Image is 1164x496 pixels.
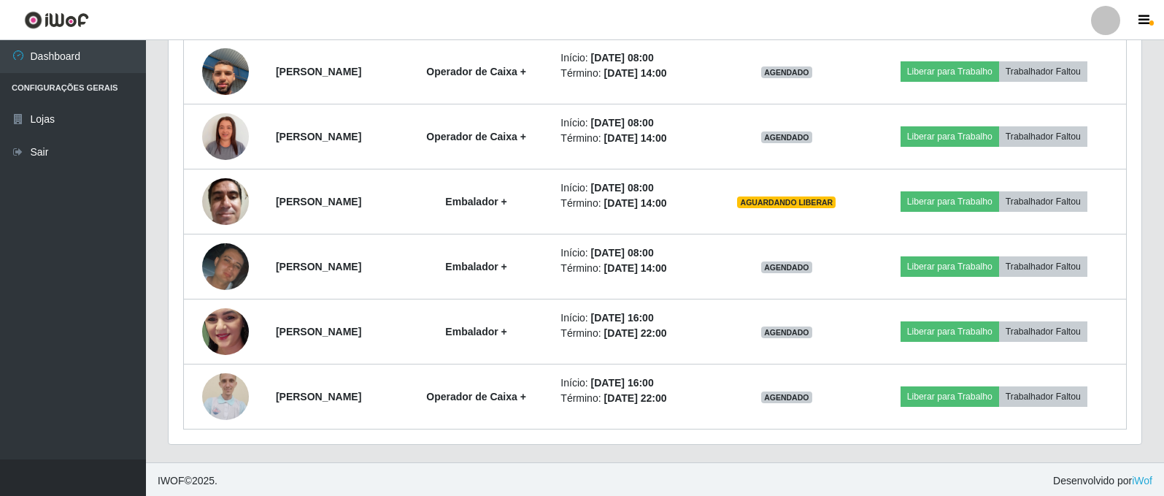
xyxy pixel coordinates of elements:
[560,261,703,276] li: Término:
[445,261,506,272] strong: Embalador +
[999,256,1087,277] button: Trabalhador Faltou
[560,115,703,131] li: Início:
[1053,473,1152,489] span: Desenvolvido por
[560,391,703,406] li: Término:
[591,52,654,64] time: [DATE] 08:00
[560,310,703,326] li: Início:
[901,386,999,407] button: Liberar para Trabalho
[202,30,249,113] img: 1752607957253.jpeg
[901,126,999,147] button: Liberar para Trabalho
[560,245,703,261] li: Início:
[276,196,361,207] strong: [PERSON_NAME]
[445,196,506,207] strong: Embalador +
[560,375,703,391] li: Início:
[604,67,666,79] time: [DATE] 14:00
[999,61,1087,82] button: Trabalhador Faltou
[737,197,836,208] span: AGUARDANDO LIBERAR
[761,262,812,273] span: AGENDADO
[276,131,361,142] strong: [PERSON_NAME]
[276,326,361,337] strong: [PERSON_NAME]
[761,131,812,143] span: AGENDADO
[761,66,812,78] span: AGENDADO
[761,392,812,403] span: AGENDADO
[560,50,703,66] li: Início:
[202,95,249,178] img: 1753123377364.jpeg
[591,182,654,194] time: [DATE] 08:00
[560,196,703,211] li: Término:
[276,391,361,402] strong: [PERSON_NAME]
[560,66,703,81] li: Término:
[604,132,666,144] time: [DATE] 14:00
[761,327,812,338] span: AGENDADO
[591,312,654,324] time: [DATE] 16:00
[604,262,666,274] time: [DATE] 14:00
[426,391,526,402] strong: Operador de Caixa +
[560,180,703,196] li: Início:
[901,61,999,82] button: Liberar para Trabalho
[604,392,666,404] time: [DATE] 22:00
[591,247,654,259] time: [DATE] 08:00
[999,321,1087,342] button: Trabalhador Faltou
[901,321,999,342] button: Liberar para Trabalho
[24,11,89,29] img: CoreUI Logo
[426,66,526,77] strong: Operador de Caixa +
[999,386,1087,407] button: Trabalhador Faltou
[426,131,526,142] strong: Operador de Caixa +
[445,326,506,337] strong: Embalador +
[604,327,666,339] time: [DATE] 22:00
[999,191,1087,212] button: Trabalhador Faltou
[1132,475,1152,487] a: iWof
[202,170,249,232] img: 1606512880080.jpeg
[591,377,654,389] time: [DATE] 16:00
[560,326,703,341] li: Término:
[276,261,361,272] strong: [PERSON_NAME]
[604,197,666,209] time: [DATE] 14:00
[202,280,249,384] img: 1754158372592.jpeg
[901,191,999,212] button: Liberar para Trabalho
[901,256,999,277] button: Liberar para Trabalho
[202,243,249,291] img: 1755107121932.jpeg
[202,365,249,428] img: 1672088363054.jpeg
[560,131,703,146] li: Término:
[158,475,185,487] span: IWOF
[591,117,654,129] time: [DATE] 08:00
[276,66,361,77] strong: [PERSON_NAME]
[158,473,217,489] span: © 2025 .
[999,126,1087,147] button: Trabalhador Faltou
